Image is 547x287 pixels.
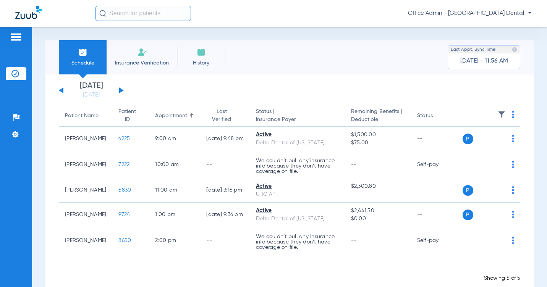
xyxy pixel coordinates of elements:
td: [PERSON_NAME] [59,127,112,151]
div: UHC API [256,190,339,198]
span: Showing 5 of 5 [484,276,520,281]
td: Self-pay [411,151,463,178]
td: -- [200,227,250,254]
img: Manual Insurance Verification [138,48,147,57]
div: Active [256,207,339,215]
div: Appointment [155,112,194,120]
span: P [463,210,473,220]
td: [PERSON_NAME] [59,178,112,203]
p: We couldn’t pull any insurance info because they don’t have coverage on file. [256,158,339,174]
td: -- [411,203,463,227]
img: group-dot-blue.svg [512,211,514,218]
div: Last Verified [206,108,237,124]
div: Patient Name [65,112,99,120]
span: History [183,59,219,67]
div: Appointment [155,112,187,120]
div: Patient Name [65,112,106,120]
p: We couldn’t pull any insurance info because they don’t have coverage on file. [256,234,339,250]
iframe: Chat Widget [509,250,547,287]
img: Zuub Logo [15,6,42,19]
td: [PERSON_NAME] [59,203,112,227]
span: 7222 [118,162,129,167]
td: [PERSON_NAME] [59,151,112,178]
td: 2:00 PM [149,227,200,254]
span: $75.00 [351,139,405,147]
span: P [463,134,473,144]
td: [DATE] 9:48 PM [200,127,250,151]
td: [DATE] 3:16 PM [200,178,250,203]
span: 8650 [118,238,131,243]
span: P [463,185,473,196]
img: group-dot-blue.svg [512,237,514,244]
span: Office Admin - [GEOGRAPHIC_DATA] Dental [408,10,532,17]
td: 9:00 AM [149,127,200,151]
img: group-dot-blue.svg [512,135,514,142]
span: $0.00 [351,215,405,223]
div: Patient ID [118,108,143,124]
div: Active [256,182,339,190]
th: Status [411,105,463,127]
div: Delta Dental of [US_STATE] [256,215,339,223]
th: Status | [250,105,345,127]
span: Schedule [65,59,101,67]
a: [DATE] [68,91,114,99]
span: 6225 [118,136,130,141]
td: Self-pay [411,227,463,254]
img: group-dot-blue.svg [512,161,514,168]
span: $2,441.50 [351,207,405,215]
img: hamburger-icon [10,32,22,42]
div: Patient ID [118,108,136,124]
td: 11:00 AM [149,178,200,203]
td: 1:00 PM [149,203,200,227]
li: [DATE] [68,82,114,99]
span: Insurance Payer [256,116,339,124]
td: -- [200,151,250,178]
img: Search Icon [99,10,106,17]
img: History [197,48,206,57]
img: group-dot-blue.svg [512,186,514,194]
span: -- [351,162,357,167]
td: [DATE] 9:36 PM [200,203,250,227]
img: group-dot-blue.svg [512,111,514,118]
th: Remaining Benefits | [345,105,411,127]
div: Delta Dental of [US_STATE] [256,139,339,147]
td: 10:00 AM [149,151,200,178]
span: -- [351,190,405,198]
span: 9724 [118,212,130,217]
img: last sync help info [512,47,517,52]
td: -- [411,178,463,203]
span: Last Appt. Sync Time: [451,46,497,53]
span: [DATE] - 11:56 AM [460,57,508,65]
img: filter.svg [498,111,505,118]
span: Deductible [351,116,405,124]
td: [PERSON_NAME] [59,227,112,254]
div: Last Verified [206,108,244,124]
td: -- [411,127,463,151]
span: -- [351,238,357,243]
span: 5830 [118,187,131,193]
img: Schedule [78,48,87,57]
div: Active [256,131,339,139]
input: Search for patients [95,6,191,21]
span: Insurance Verification [112,59,172,67]
span: $1,500.00 [351,131,405,139]
span: $2,300.80 [351,182,405,190]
